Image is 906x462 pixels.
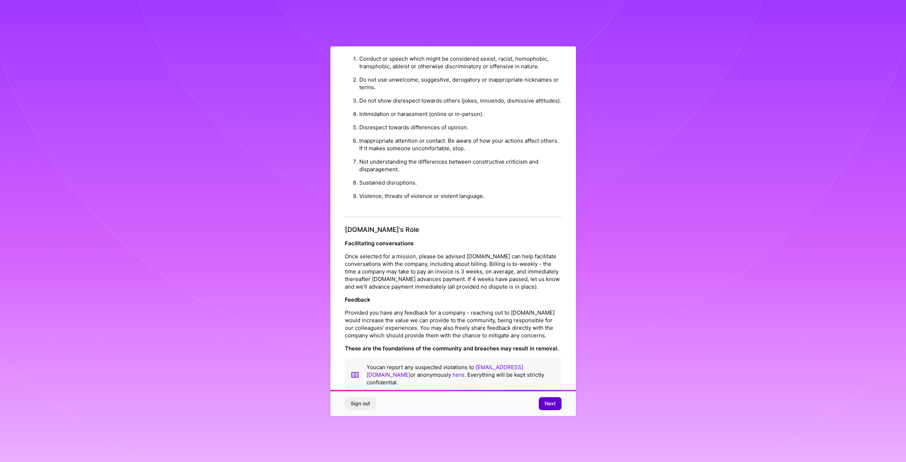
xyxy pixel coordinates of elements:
a: [EMAIL_ADDRESS][DOMAIN_NAME] [367,364,523,378]
li: Inappropriate attention or contact. Be aware of how your actions affect others. If it makes someo... [359,134,562,155]
button: Next [539,397,562,410]
h4: [DOMAIN_NAME]’s Role [345,226,562,234]
li: Intimidation or harassment (online or in-person). [359,108,562,121]
p: Provided you have any feedback for a company - reaching out to [DOMAIN_NAME] would increase the v... [345,309,562,339]
img: book icon [351,363,359,386]
a: here [452,371,464,378]
li: Disrespect towards differences of opinion. [359,121,562,134]
strong: Feedback [345,296,370,303]
li: Not understanding the differences between constructive criticism and disparagement. [359,155,562,176]
span: Sign out [351,400,370,407]
li: Violence, threats of violence or violent language. [359,190,562,203]
strong: Facilitating conversations [345,240,413,247]
strong: These are the foundations of the community and breaches may result in removal. [345,345,559,352]
li: Sustained disruptions. [359,176,562,190]
button: Sign out [345,397,376,410]
p: You can report any suspected violations to or anonymously . Everything will be kept strictly conf... [367,363,556,386]
p: Once selected for a mission, please be advised [DOMAIN_NAME] can help facilitate conversations wi... [345,252,562,290]
li: Do not show disrespect towards others (jokes, innuendo, dismissive attitudes). [359,94,562,108]
li: Conduct or speech which might be considered sexist, racist, homophobic, transphobic, ableist or o... [359,52,562,73]
span: Next [545,400,556,407]
li: Do not use unwelcome, suggestive, derogatory or inappropriate nicknames or terms. [359,73,562,94]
